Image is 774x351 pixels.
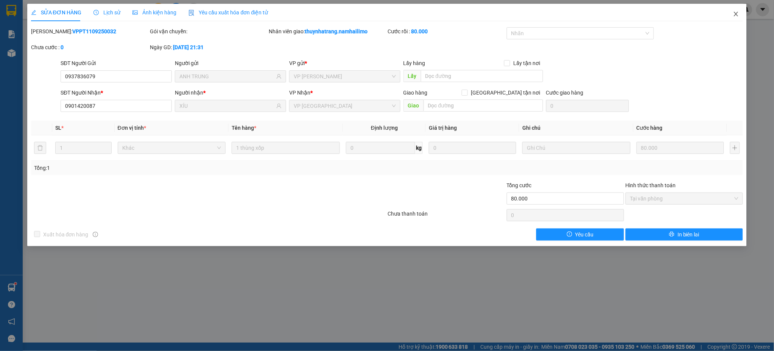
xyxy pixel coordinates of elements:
[507,182,532,188] span: Tổng cước
[575,230,594,239] span: Yêu cầu
[388,27,505,36] div: Cước rồi :
[179,72,275,81] input: Tên người gửi
[175,89,286,97] div: Người nhận
[519,121,634,135] th: Ghi chú
[34,164,299,172] div: Tổng: 1
[118,125,146,131] span: Đơn vị tính
[93,10,99,15] span: clock-circle
[411,28,428,34] b: 80.000
[294,100,396,112] span: VP Nha Trang
[179,102,275,110] input: Tên người nhận
[269,27,386,36] div: Nhân viên giao:
[421,70,543,82] input: Dọc đường
[403,60,425,66] span: Lấy hàng
[40,230,92,239] span: Xuất hóa đơn hàng
[294,71,396,82] span: VP Phan Thiết
[567,231,572,238] span: exclamation-circle
[173,44,204,50] b: [DATE] 21:31
[55,125,61,131] span: SL
[31,10,36,15] span: edit
[232,142,340,154] input: VD: Bàn, Ghế
[726,4,747,25] button: Close
[403,99,424,112] span: Giao
[733,11,739,17] span: close
[415,142,423,154] span: kg
[546,90,584,96] label: Cước giao hàng
[31,43,148,51] div: Chưa cước :
[468,89,543,97] span: [GEOGRAPHIC_DATA] tận nơi
[34,142,46,154] button: delete
[61,44,64,50] b: 0
[132,10,138,15] span: picture
[289,90,310,96] span: VP Nhận
[510,59,543,67] span: Lấy tận nơi
[546,100,629,112] input: Cước giao hàng
[93,9,120,16] span: Lịch sử
[61,89,172,97] div: SĐT Người Nhận
[630,193,738,204] span: Tại văn phòng
[276,103,282,109] span: user
[626,182,676,188] label: Hình thức thanh toán
[188,9,268,16] span: Yêu cầu xuất hóa đơn điện tử
[175,59,286,67] div: Người gửi
[730,142,740,154] button: plus
[305,28,368,34] b: thuynhatrang.namhailimo
[188,10,195,16] img: icon
[429,125,457,131] span: Giá trị hàng
[387,210,506,223] div: Chưa thanh toán
[122,142,221,154] span: Khác
[132,9,176,16] span: Ảnh kiện hàng
[73,28,117,34] b: VPPT1109250032
[429,142,516,154] input: 0
[150,27,267,36] div: Gói vận chuyển:
[289,59,400,67] div: VP gửi
[637,125,663,131] span: Cước hàng
[232,125,256,131] span: Tên hàng
[669,231,674,238] span: printer
[637,142,724,154] input: 0
[536,228,624,241] button: exclamation-circleYêu cầu
[371,125,398,131] span: Định lượng
[61,59,172,67] div: SĐT Người Gửi
[403,70,421,82] span: Lấy
[403,90,428,96] span: Giao hàng
[522,142,631,154] input: Ghi Chú
[424,99,543,112] input: Dọc đường
[677,230,699,239] span: In biên lai
[31,9,81,16] span: SỬA ĐƠN HÀNG
[93,232,98,237] span: info-circle
[150,43,267,51] div: Ngày GD:
[626,228,743,241] button: printerIn biên lai
[31,27,148,36] div: [PERSON_NAME]:
[276,74,282,79] span: user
